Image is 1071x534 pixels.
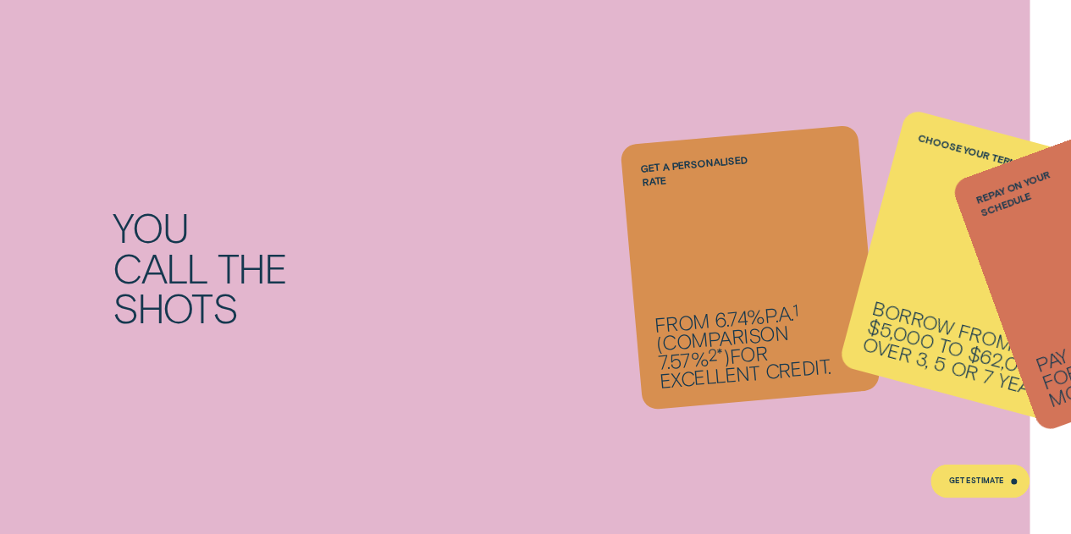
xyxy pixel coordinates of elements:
a: Get Estimate [930,464,1030,498]
h2: You call the shots [107,206,536,327]
label: Choose your terms [916,131,1026,173]
div: You call the shots [113,206,529,327]
p: Borrow from $5,000 to $62,000 over 3, 5 or 7 years. [861,297,1069,403]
